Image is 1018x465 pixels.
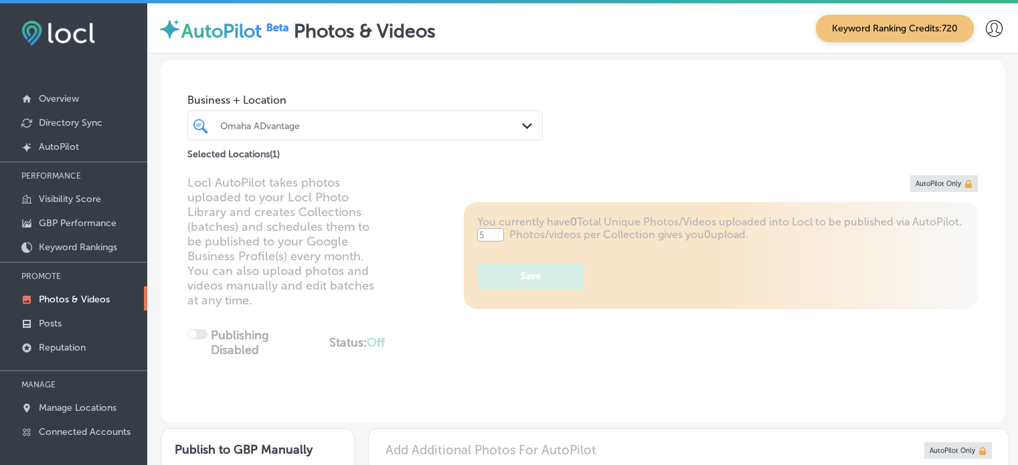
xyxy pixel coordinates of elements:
[187,143,280,160] p: Selected Locations ( 1 )
[39,426,131,438] p: Connected Accounts
[39,294,110,305] p: Photos & Videos
[294,20,436,42] label: Photos & Videos
[39,242,117,253] p: Keyword Rankings
[175,442,341,457] h3: Publish to GBP Manually
[39,318,62,329] p: Posts
[21,21,95,45] img: fda3e92497d09a02dc62c9cd864e3231.png
[39,141,79,153] p: AutoPilot
[158,17,181,41] img: autopilot-icon
[39,117,102,128] p: Directory Sync
[39,193,101,205] p: Visibility Score
[262,20,294,34] img: Beta
[39,217,116,229] p: GBP Performance
[39,342,86,353] p: Reputation
[187,94,543,106] span: Business + Location
[220,120,523,131] div: Omaha ADvantage
[39,93,79,104] p: Overview
[816,15,974,42] span: Keyword Ranking Credits: 720
[39,402,116,413] p: Manage Locations
[181,20,262,42] label: AutoPilot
